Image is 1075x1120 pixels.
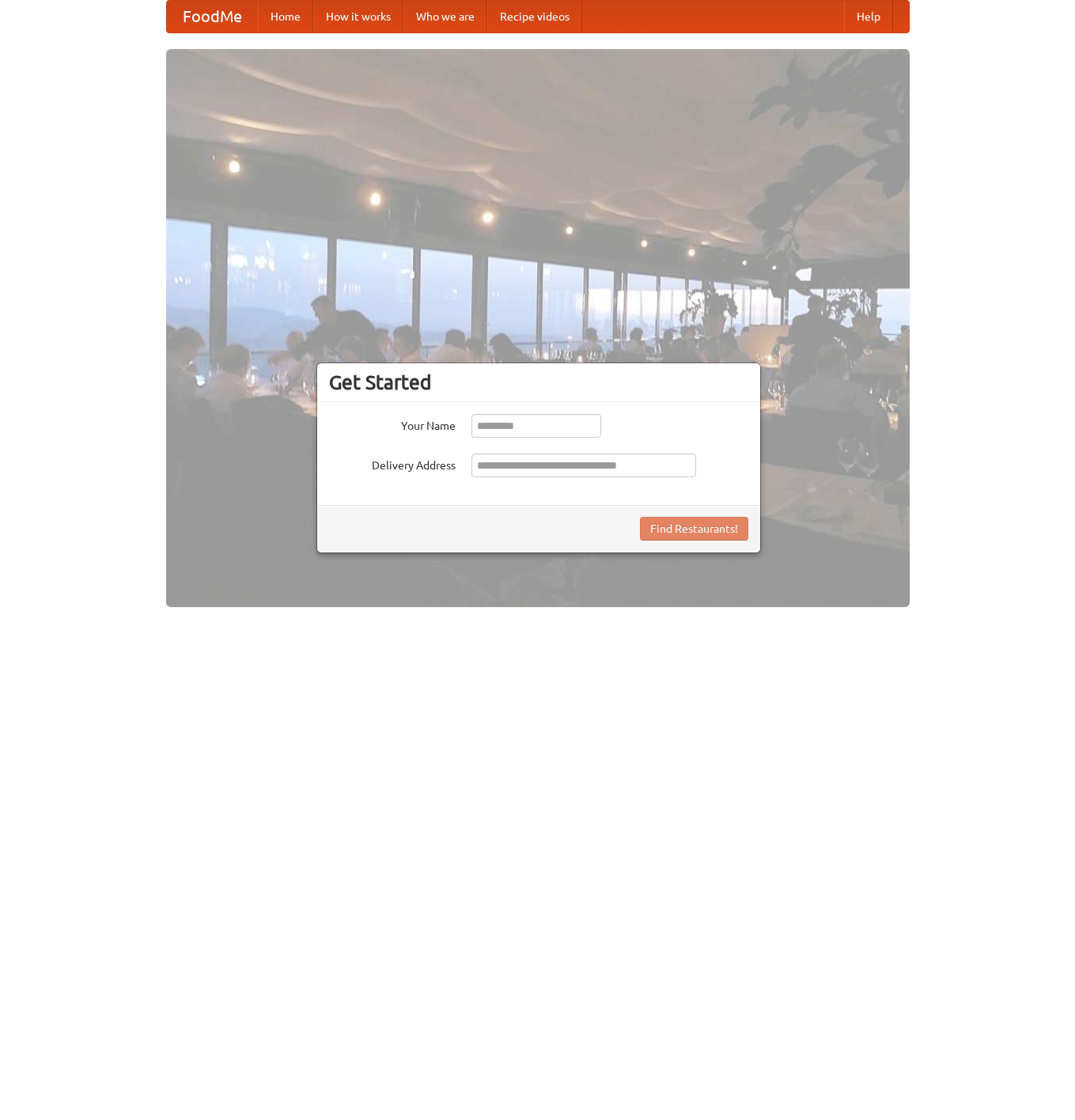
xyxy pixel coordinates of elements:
[258,1,313,32] a: Home
[487,1,582,32] a: Recipe videos
[329,454,456,473] label: Delivery Address
[329,370,748,394] h3: Get Started
[403,1,487,32] a: Who we are
[313,1,403,32] a: How it works
[167,1,258,32] a: FoodMe
[640,517,748,541] button: Find Restaurants!
[329,414,456,434] label: Your Name
[844,1,893,32] a: Help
